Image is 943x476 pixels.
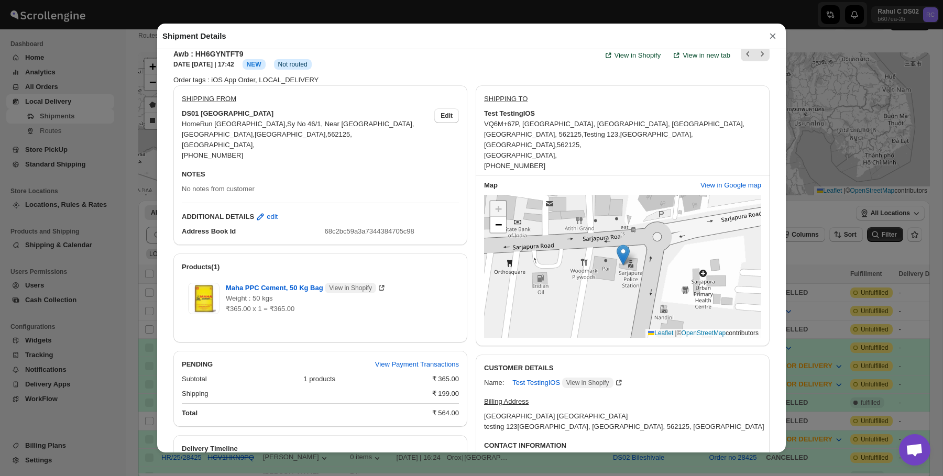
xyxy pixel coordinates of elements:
[645,329,761,338] div: © contributors
[182,95,236,103] u: SHIPPING FROM
[375,359,459,370] span: View Payment Transactions
[682,329,726,337] a: OpenStreetMap
[899,434,930,466] div: Open chat
[484,411,764,432] div: [GEOGRAPHIC_DATA] [GEOGRAPHIC_DATA] testing 123 [GEOGRAPHIC_DATA], [GEOGRAPHIC_DATA], 562125, [GE...
[182,227,236,235] span: Address Book Id
[432,374,459,384] div: ₹ 365.00
[182,409,198,417] b: Total
[490,201,506,217] a: Zoom in
[182,212,254,222] b: ADDITIONAL DETAILS
[173,75,770,85] div: Order tags : iOS App Order, LOCAL_DELIVERY
[694,177,767,194] button: View in Google map
[478,452,617,469] a: [EMAIL_ADDRESS][DOMAIN_NAME]
[557,141,582,149] span: 562125 ,
[495,202,502,215] span: +
[369,356,465,373] button: View Payment Transactions
[162,31,226,41] h2: Shipment Details
[755,47,770,61] button: Next
[329,284,372,292] span: View in Shopify
[484,141,557,149] span: [GEOGRAPHIC_DATA] ,
[432,389,459,399] div: ₹ 199.00
[226,294,272,302] span: Weight : 50 kgs
[255,130,327,138] span: [GEOGRAPHIC_DATA] ,
[620,130,693,138] span: [GEOGRAPHIC_DATA] ,
[700,180,761,191] span: View in Google map
[182,151,243,159] span: [PHONE_NUMBER]
[665,43,737,67] button: View in new tab
[182,359,213,370] h2: PENDING
[173,49,312,59] h3: Awb : HH6GYNTFT9
[182,262,459,272] h2: Products(1)
[434,108,459,123] button: Edit
[597,43,667,67] a: View in Shopify
[484,162,545,170] span: [PHONE_NUMBER]
[303,374,423,384] div: 1 products
[484,181,498,189] b: Map
[484,120,744,138] span: VQ6M+67P, [GEOGRAPHIC_DATA], [GEOGRAPHIC_DATA], [GEOGRAPHIC_DATA], [GEOGRAPHIC_DATA], 562125 ,
[182,108,273,119] b: DS01 [GEOGRAPHIC_DATA]
[683,50,730,61] span: View in new tab
[182,389,424,399] div: Shipping
[615,50,661,61] span: View in Shopify
[278,60,308,69] span: Not routed
[182,130,255,138] span: [GEOGRAPHIC_DATA] ,
[325,227,414,235] span: 68c2bc59a3a7344384705c98
[226,284,387,292] a: Maha PPC Cement, 50 Kg Bag View in Shopify
[247,61,261,68] span: NEW
[566,379,609,387] span: View in Shopify
[648,329,673,337] a: Leaflet
[182,185,255,193] span: No notes from customer
[182,141,255,149] span: [GEOGRAPHIC_DATA] ,
[226,305,294,313] span: ₹365.00 x 1 = ₹365.00
[249,208,284,225] button: edit
[192,61,234,68] b: [DATE] | 17:42
[765,29,781,43] button: ×
[267,212,278,222] span: edit
[182,170,205,178] b: NOTES
[484,363,761,373] h3: CUSTOMER DETAILS
[287,120,414,128] span: Sy No 46/1, Near [GEOGRAPHIC_DATA] ,
[182,374,295,384] div: Subtotal
[441,112,453,120] span: Edit
[173,60,234,69] h3: DATE
[490,217,506,233] a: Zoom out
[675,329,677,337] span: |
[741,47,770,61] nav: Pagination
[617,245,630,265] img: Marker
[484,397,529,405] u: Billing Address
[182,444,459,454] h2: Delivery Timeline
[484,440,761,451] h3: CONTACT INFORMATION
[484,378,504,388] div: Name:
[484,151,557,159] span: [GEOGRAPHIC_DATA] ,
[512,379,623,386] a: Test TestingIOS View in Shopify
[512,378,613,388] span: Test TestingIOS
[484,95,528,103] u: SHIPPING TO
[484,108,535,119] b: Test TestingIOS
[432,408,459,418] div: ₹ 564.00
[584,130,620,138] span: Testing 123 ,
[327,130,352,138] span: 562125 ,
[495,218,502,231] span: −
[741,47,755,61] button: Previous
[182,120,287,128] span: HomeRun [GEOGRAPHIC_DATA] ,
[226,283,376,293] span: Maha PPC Cement, 50 Kg Bag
